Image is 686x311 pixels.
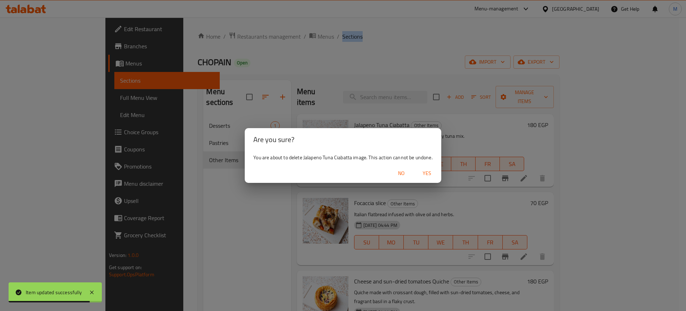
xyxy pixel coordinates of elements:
[253,134,432,145] h2: Are you sure?
[390,167,413,180] button: No
[26,288,82,296] div: Item updated successfully
[393,169,410,178] span: No
[416,167,438,180] button: Yes
[245,151,441,164] div: You are about to delete Jalapeno Tuna Ciabatta image. This action cannot be undone.
[418,169,436,178] span: Yes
